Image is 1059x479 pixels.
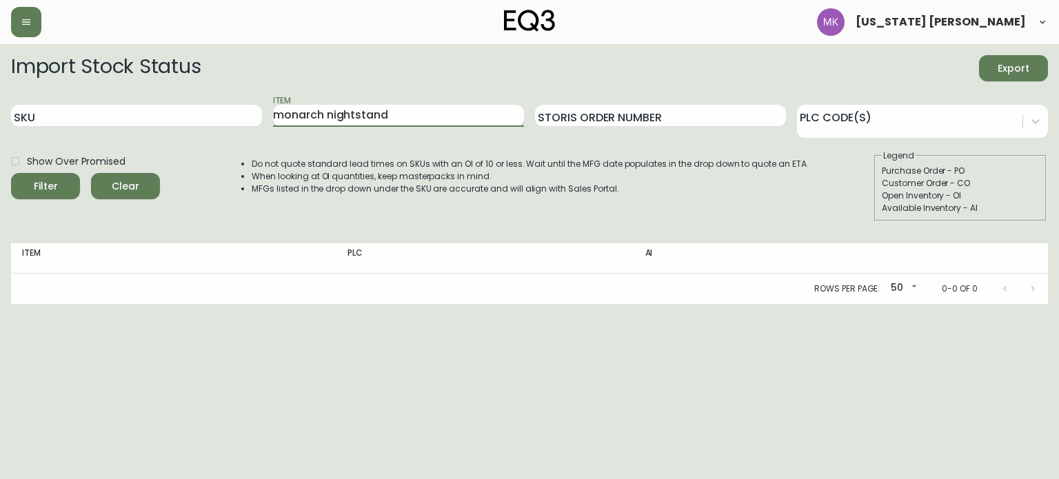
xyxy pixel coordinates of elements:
li: Do not quote standard lead times on SKUs with an OI of 10 or less. Wait until the MFG date popula... [252,158,809,170]
img: logo [504,10,555,32]
button: Clear [91,173,160,199]
span: Export [990,60,1037,77]
th: AI [634,243,871,274]
span: Show Over Promised [27,154,125,169]
button: Export [979,55,1048,81]
span: [US_STATE] [PERSON_NAME] [856,17,1026,28]
h2: Import Stock Status [11,55,201,81]
div: Purchase Order - PO [882,165,1039,177]
span: Clear [102,178,149,195]
th: PLC [336,243,634,274]
p: Rows per page: [814,283,880,295]
button: Filter [11,173,80,199]
div: Available Inventory - AI [882,202,1039,214]
legend: Legend [882,150,916,162]
p: 0-0 of 0 [942,283,978,295]
div: Customer Order - CO [882,177,1039,190]
li: When looking at OI quantities, keep masterpacks in mind. [252,170,809,183]
li: MFGs listed in the drop down under the SKU are accurate and will align with Sales Portal. [252,183,809,195]
div: Open Inventory - OI [882,190,1039,202]
th: Item [11,243,336,274]
img: ea5e0531d3ed94391639a5d1768dbd68 [817,8,845,36]
div: Filter [34,178,58,195]
div: 50 [885,277,920,300]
